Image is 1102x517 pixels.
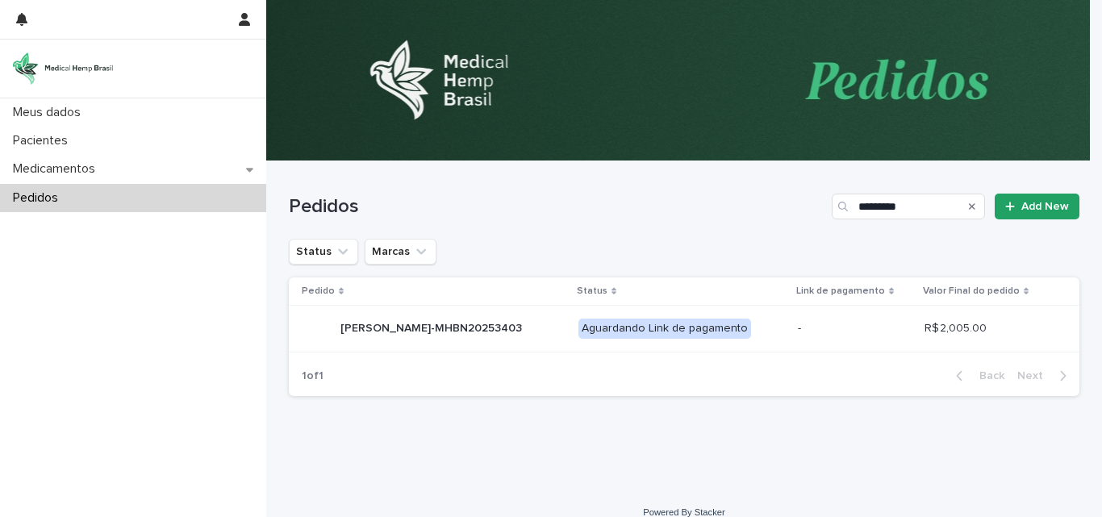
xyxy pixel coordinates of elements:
[798,319,804,336] p: -
[1021,201,1069,212] span: Add New
[643,507,724,517] a: Powered By Stacker
[796,282,885,300] p: Link de pagamento
[340,319,525,336] p: [PERSON_NAME]-MHBN20253403
[6,105,94,120] p: Meus dados
[289,195,825,219] h1: Pedidos
[925,319,990,336] p: R$ 2,005.00
[6,133,81,148] p: Pacientes
[970,370,1004,381] span: Back
[923,282,1020,300] p: Valor Final do pedido
[13,52,113,85] img: 4UqDjhnrSSm1yqNhTQ7x
[289,239,358,265] button: Status
[1011,369,1079,383] button: Next
[1017,370,1053,381] span: Next
[6,190,71,206] p: Pedidos
[289,356,336,396] p: 1 of 1
[289,306,1079,352] tr: [PERSON_NAME]-MHBN20253403[PERSON_NAME]-MHBN20253403 Aguardando Link de pagamento-- R$ 2,005.00R$...
[578,319,751,339] div: Aguardando Link de pagamento
[577,282,607,300] p: Status
[943,369,1011,383] button: Back
[6,161,108,177] p: Medicamentos
[995,194,1079,219] a: Add New
[302,282,335,300] p: Pedido
[365,239,436,265] button: Marcas
[832,194,985,219] input: Search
